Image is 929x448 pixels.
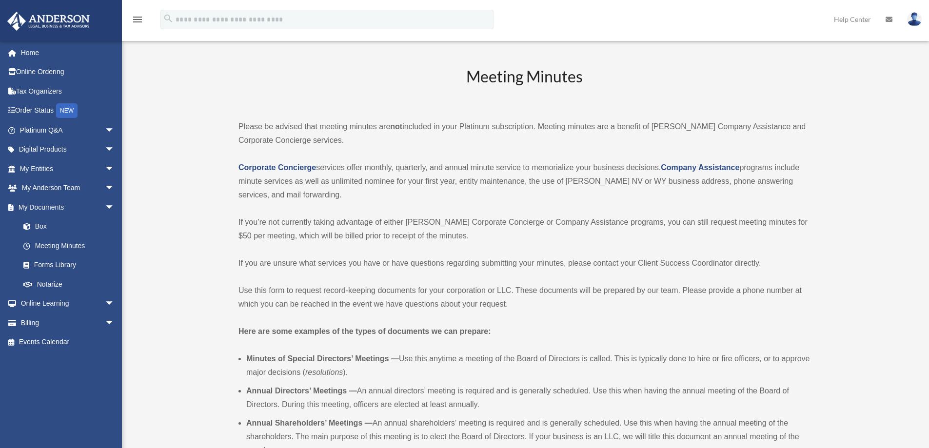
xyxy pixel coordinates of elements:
[238,161,810,202] p: services offer monthly, quarterly, and annual minute service to memorialize your business decisio...
[7,101,129,121] a: Order StatusNEW
[246,384,810,411] li: An annual directors’ meeting is required and is generally scheduled. Use this when having the ann...
[105,294,124,314] span: arrow_drop_down
[105,178,124,198] span: arrow_drop_down
[14,217,129,236] a: Box
[7,140,129,159] a: Digital Productsarrow_drop_down
[7,120,129,140] a: Platinum Q&Aarrow_drop_down
[105,313,124,333] span: arrow_drop_down
[132,17,143,25] a: menu
[4,12,93,31] img: Anderson Advisors Platinum Portal
[238,256,810,270] p: If you are unsure what services you have or have questions regarding submitting your minutes, ple...
[14,255,129,275] a: Forms Library
[105,159,124,179] span: arrow_drop_down
[7,332,129,352] a: Events Calendar
[14,236,124,255] a: Meeting Minutes
[14,274,129,294] a: Notarize
[238,215,810,243] p: If you’re not currently taking advantage of either [PERSON_NAME] Corporate Concierge or Company A...
[246,387,357,395] b: Annual Directors’ Meetings —
[105,120,124,140] span: arrow_drop_down
[238,163,316,172] a: Corporate Concierge
[7,159,129,178] a: My Entitiesarrow_drop_down
[7,81,129,101] a: Tax Organizers
[238,284,810,311] p: Use this form to request record-keeping documents for your corporation or LLC. These documents wi...
[907,12,922,26] img: User Pic
[661,163,739,172] a: Company Assistance
[7,294,129,313] a: Online Learningarrow_drop_down
[132,14,143,25] i: menu
[305,368,343,376] em: resolutions
[56,103,78,118] div: NEW
[7,313,129,332] a: Billingarrow_drop_down
[246,352,810,379] li: Use this anytime a meeting of the Board of Directors is called. This is typically done to hire or...
[7,62,129,82] a: Online Ordering
[7,197,129,217] a: My Documentsarrow_drop_down
[238,66,810,106] h2: Meeting Minutes
[238,120,810,147] p: Please be advised that meeting minutes are included in your Platinum subscription. Meeting minute...
[7,43,129,62] a: Home
[163,13,174,24] i: search
[105,197,124,217] span: arrow_drop_down
[7,178,129,198] a: My Anderson Teamarrow_drop_down
[105,140,124,160] span: arrow_drop_down
[246,419,373,427] b: Annual Shareholders’ Meetings —
[246,354,399,363] b: Minutes of Special Directors’ Meetings —
[390,122,402,131] strong: not
[238,327,491,335] strong: Here are some examples of the types of documents we can prepare:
